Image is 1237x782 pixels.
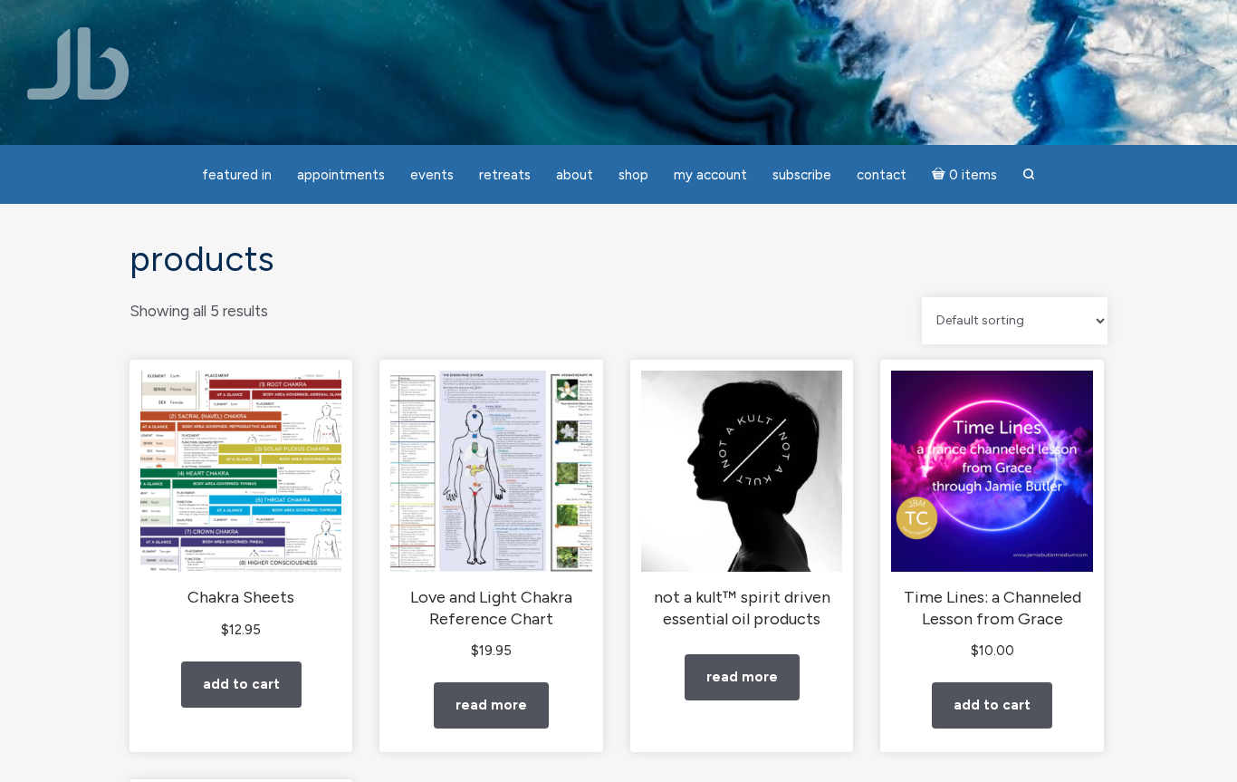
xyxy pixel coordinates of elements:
img: not a kult™ spirit driven essential oil products [641,371,842,572]
a: Read more about “Love and Light Chakra Reference Chart” [434,682,549,729]
p: Showing all 5 results [129,297,268,325]
h1: Products [129,240,1108,279]
bdi: 12.95 [221,622,261,638]
h2: Love and Light Chakra Reference Chart [390,587,591,630]
span: Shop [618,167,648,183]
span: Contact [857,167,906,183]
img: Love and Light Chakra Reference Chart [390,371,591,572]
a: Read more about “not a kult™ spirit driven essential oil products” [685,654,800,700]
span: featured in [202,167,272,183]
i: Cart [932,167,949,183]
a: About [545,158,604,193]
img: Time Lines: a Channeled Lesson from Grace [891,371,1092,572]
a: My Account [663,158,758,193]
h2: Time Lines: a Channeled Lesson from Grace [891,587,1092,630]
a: Add to cart: “Chakra Sheets” [181,661,302,708]
bdi: 10.00 [971,642,1014,659]
a: featured in [191,158,283,193]
h2: not a kult™ spirit driven essential oil products [641,587,842,630]
span: Appointments [297,167,385,183]
a: Time Lines: a Channeled Lesson from Grace $10.00 [891,371,1092,662]
img: Chakra Sheets [140,371,341,572]
a: Events [399,158,465,193]
span: Subscribe [772,167,831,183]
a: Cart0 items [921,156,1008,193]
span: About [556,167,593,183]
span: $ [971,642,979,659]
span: 0 items [949,169,997,182]
a: Retreats [468,158,542,193]
a: Chakra Sheets $12.95 [140,371,341,642]
a: Appointments [286,158,396,193]
span: My Account [674,167,747,183]
h2: Chakra Sheets [140,587,341,609]
select: Shop order [922,297,1108,344]
bdi: 19.95 [471,642,512,659]
a: Subscribe [762,158,842,193]
a: not a kult™ spirit driven essential oil products [641,371,842,630]
span: Events [410,167,454,183]
a: Add to cart: “Time Lines: a Channeled Lesson from Grace” [932,682,1052,729]
a: Shop [608,158,659,193]
span: $ [471,642,479,659]
a: Love and Light Chakra Reference Chart $19.95 [390,371,591,662]
span: $ [221,622,229,638]
img: Jamie Butler. The Everyday Medium [27,27,129,100]
span: Retreats [479,167,531,183]
a: Contact [846,158,917,193]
